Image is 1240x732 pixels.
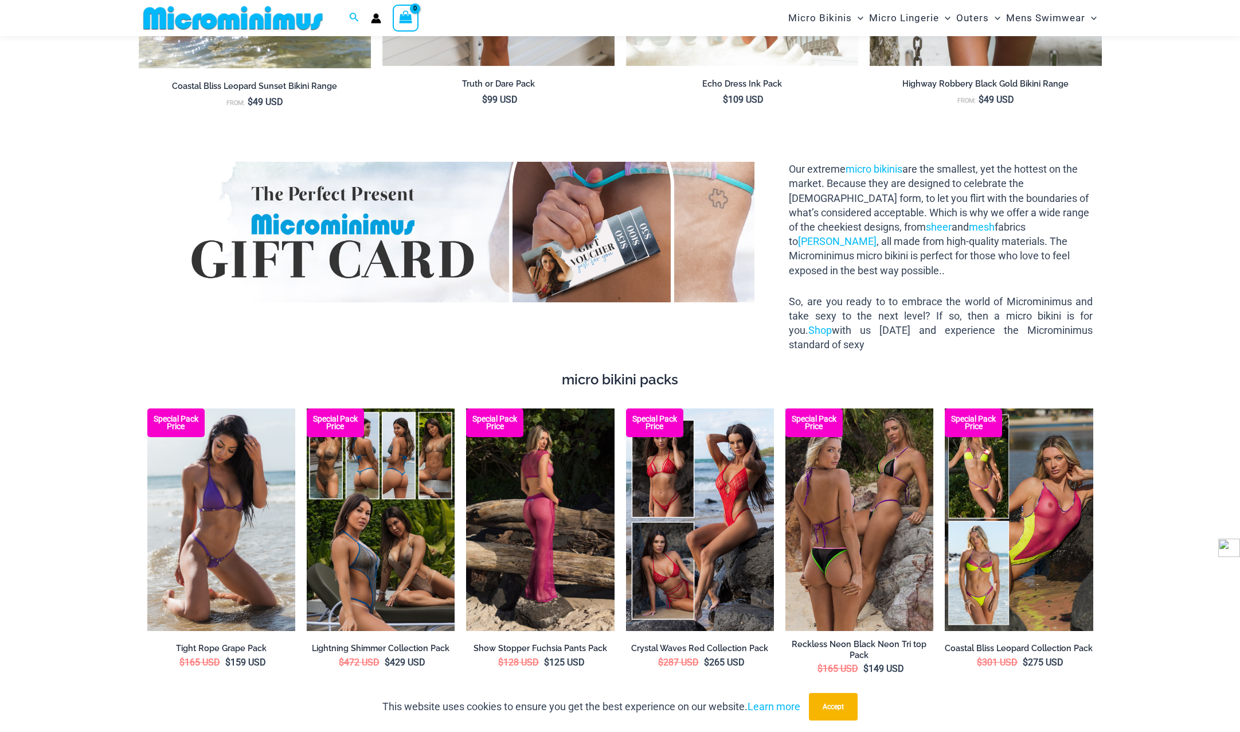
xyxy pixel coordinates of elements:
span: $ [704,657,709,668]
a: Collection Pack Crystal Waves 305 Tri Top 4149 Thong 01Crystal Waves 305 Tri Top 4149 Thong 01 [626,408,774,630]
span: From: [957,97,976,104]
a: Coastal Bliss Leopard Sunset Collection Pack C Coastal Bliss Leopard Sunset Collection Pack BCoas... [945,408,1093,631]
a: Coastal Bliss Leopard Sunset Bikini Range [139,81,371,96]
h4: micro bikini packs [147,372,1093,388]
a: Coastal Bliss Leopard Collection Pack [945,643,1093,654]
a: Learn more [748,700,800,712]
span: $ [1023,657,1028,668]
a: OutersMenu ToggleMenu Toggle [953,3,1003,33]
span: $ [863,663,869,674]
bdi: 165 USD [179,657,220,668]
span: $ [544,657,549,668]
bdi: 149 USD [863,663,904,674]
a: Micro BikinisMenu ToggleMenu Toggle [785,3,866,33]
a: mesh [969,221,995,233]
a: Show Stopper Fuchsia Pants Pack [466,643,614,654]
span: $ [248,96,253,107]
a: Reckless Neon Black Neon Tri top Pack [785,639,933,660]
bdi: 128 USD [498,657,539,668]
img: Tri Top Pack [785,408,933,630]
a: [PERSON_NAME] [798,235,877,247]
bdi: 275 USD [1023,657,1063,668]
span: $ [179,657,185,668]
img: Collection Pack [626,408,774,630]
bdi: 265 USD [704,657,745,668]
span: Micro Lingerie [869,3,939,33]
span: From: [226,99,245,107]
bdi: 109 USD [723,94,764,105]
a: Truth or Dare Pack [382,79,615,94]
span: $ [977,657,982,668]
span: Menu Toggle [939,3,950,33]
b: Special Pack Price [945,415,1002,430]
span: $ [817,663,823,674]
span: $ [225,657,230,668]
bdi: 301 USD [977,657,1018,668]
h2: Truth or Dare Pack [382,79,615,89]
a: Tight Rope Grape Pack [147,643,295,654]
img: Show Stopper Fuchsia 366 Top 5007 pants 04 [466,408,614,631]
img: Lightning Shimmer Collection [307,408,455,630]
img: side-widget.svg [1218,539,1240,557]
img: Gift Card Banner 1680 [164,162,754,302]
img: Tight Rope Grape 319 Tri Top 4212 Micro Bottom 02 [147,408,295,630]
span: $ [482,94,487,105]
h2: Highway Robbery Black Gold Bikini Range [870,79,1102,89]
a: Lightning Shimmer Collection Lightning Shimmer Ocean Shimmer 317 Tri Top 469 Thong 08Lightning Sh... [307,408,455,630]
bdi: 159 USD [225,657,266,668]
bdi: 99 USD [482,94,518,105]
b: Special Pack Price [466,415,523,430]
span: $ [658,657,663,668]
a: Search icon link [349,11,359,25]
bdi: 287 USD [658,657,699,668]
span: Mens Swimwear [1006,3,1085,33]
a: Mens SwimwearMenu ToggleMenu Toggle [1003,3,1100,33]
p: Our extreme are the smallest, yet the hottest on the market. Because they are designed to celebra... [789,162,1093,278]
img: MM SHOP LOGO FLAT [139,5,327,31]
img: Coastal Bliss Leopard Sunset Collection Pack C [945,408,1093,631]
bdi: 429 USD [385,657,425,668]
button: Accept [809,693,858,721]
a: Crystal Waves Red Collection Pack [626,643,774,654]
a: Echo Dress Ink Pack [626,79,858,94]
span: $ [339,657,344,668]
a: Lightning Shimmer Collection Pack [307,643,455,654]
p: This website uses cookies to ensure you get the best experience on our website. [382,698,800,715]
h2: Coastal Bliss Leopard Sunset Bikini Range [139,81,371,92]
nav: Site Navigation [784,2,1102,34]
bdi: 472 USD [339,657,380,668]
bdi: 125 USD [544,657,585,668]
a: sheer [926,221,952,233]
h2: Echo Dress Ink Pack [626,79,858,89]
a: Shop [808,324,832,336]
span: $ [723,94,728,105]
a: Show Stopper Fuchsia 366 Top 5007 pants 05v2 Show Stopper Fuchsia 366 Top 5007 pants 04Show Stopp... [466,408,614,631]
b: Special Pack Price [307,415,364,430]
a: micro bikinis [846,163,902,175]
bdi: 49 USD [979,94,1014,105]
span: Menu Toggle [852,3,863,33]
span: $ [385,657,390,668]
bdi: 49 USD [248,96,283,107]
a: Micro LingerieMenu ToggleMenu Toggle [866,3,953,33]
span: $ [498,657,503,668]
a: Highway Robbery Black Gold Bikini Range [870,79,1102,94]
p: So, are you ready to to embrace the world of Microminimus and take sexy to the next level? If so,... [789,294,1093,352]
a: Account icon link [371,13,381,24]
bdi: 165 USD [817,663,858,674]
b: Special Pack Price [785,415,843,430]
span: $ [979,94,984,105]
span: Micro Bikinis [788,3,852,33]
a: Tight Rope Grape 319 Tri Top 4212 Micro Bottom 02 Tight Rope Grape 319 Tri Top 4212 Micro Bottom ... [147,408,295,630]
a: Tri Top Pack Bottoms BBottoms B [785,408,933,630]
b: Special Pack Price [147,415,205,430]
b: Special Pack Price [626,415,683,430]
span: Outers [956,3,989,33]
a: View Shopping Cart, empty [393,5,419,31]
